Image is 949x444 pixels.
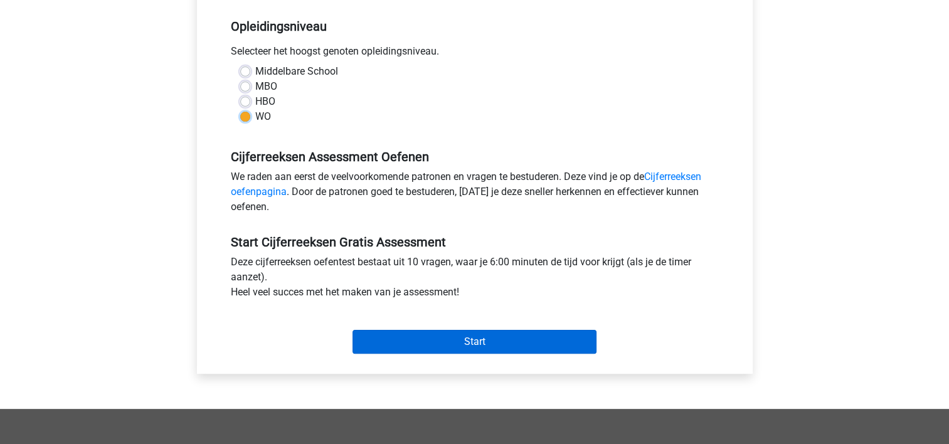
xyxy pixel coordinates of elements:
div: We raden aan eerst de veelvoorkomende patronen en vragen te bestuderen. Deze vind je op de . Door... [221,169,728,219]
div: Deze cijferreeksen oefentest bestaat uit 10 vragen, waar je 6:00 minuten de tijd voor krijgt (als... [221,255,728,305]
h5: Cijferreeksen Assessment Oefenen [231,149,719,164]
h5: Start Cijferreeksen Gratis Assessment [231,235,719,250]
label: WO [255,109,271,124]
label: Middelbare School [255,64,338,79]
div: Selecteer het hoogst genoten opleidingsniveau. [221,44,728,64]
input: Start [353,330,596,354]
label: MBO [255,79,277,94]
label: HBO [255,94,275,109]
h5: Opleidingsniveau [231,14,719,39]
